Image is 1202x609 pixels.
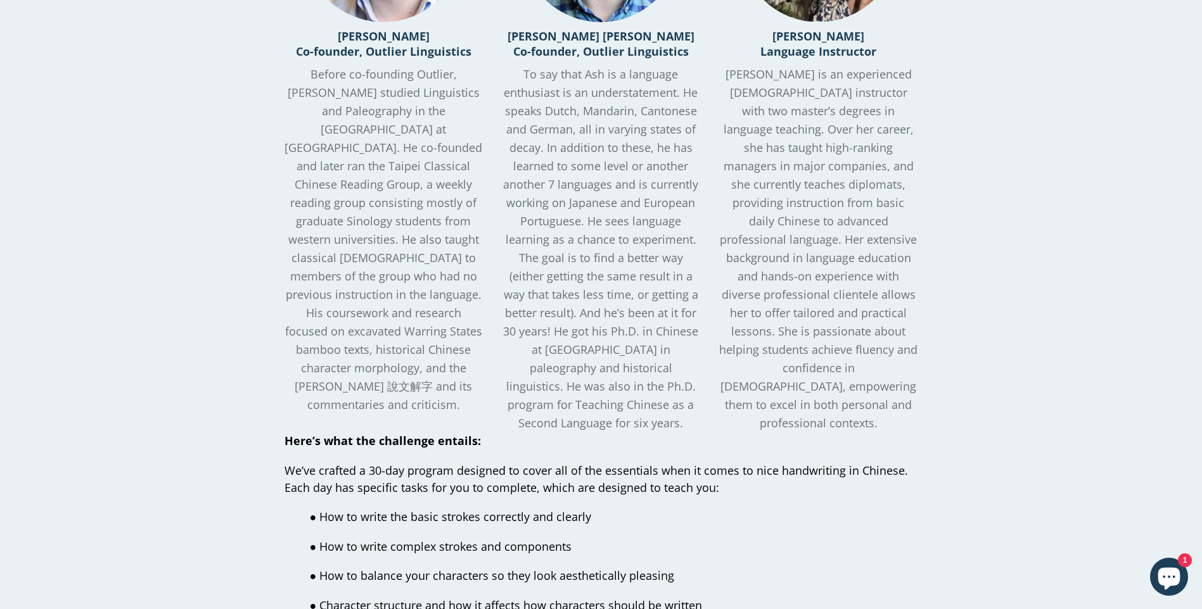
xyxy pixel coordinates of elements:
span: ● How to write the basic strokes correctly and clearly [310,509,592,524]
span: Before co-founding Outlier, [PERSON_NAME] studied Linguistics and Paleography in the [GEOGRAPHIC_... [285,66,482,412]
inbox-online-store-chat: Shopify online store chat [1146,558,1192,599]
span: ● How to write complex strokes and components [310,539,572,554]
h3: [PERSON_NAME] [PERSON_NAME] Co-founder, Outlier Linguistics [502,28,700,59]
span: We’ve crafted a 30-day program designed to cover all of the essentials when it comes to nice hand... [285,463,908,495]
span: [PERSON_NAME] is an experienced [DEMOGRAPHIC_DATA] instructor with two master’s degrees in langua... [719,66,917,430]
span: ● How to balance your characters so they look aesthetically pleasing [310,568,675,583]
h3: [PERSON_NAME] Language Instructor [719,28,917,59]
span: To say that Ash is a language enthusiast is an understatement. He speaks Dutch, Mandarin, Cantone... [503,66,698,430]
span: Here’s what the challenge entails: [285,433,481,448]
h3: [PERSON_NAME] Co-founder, Outlier Linguistics [285,28,483,59]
